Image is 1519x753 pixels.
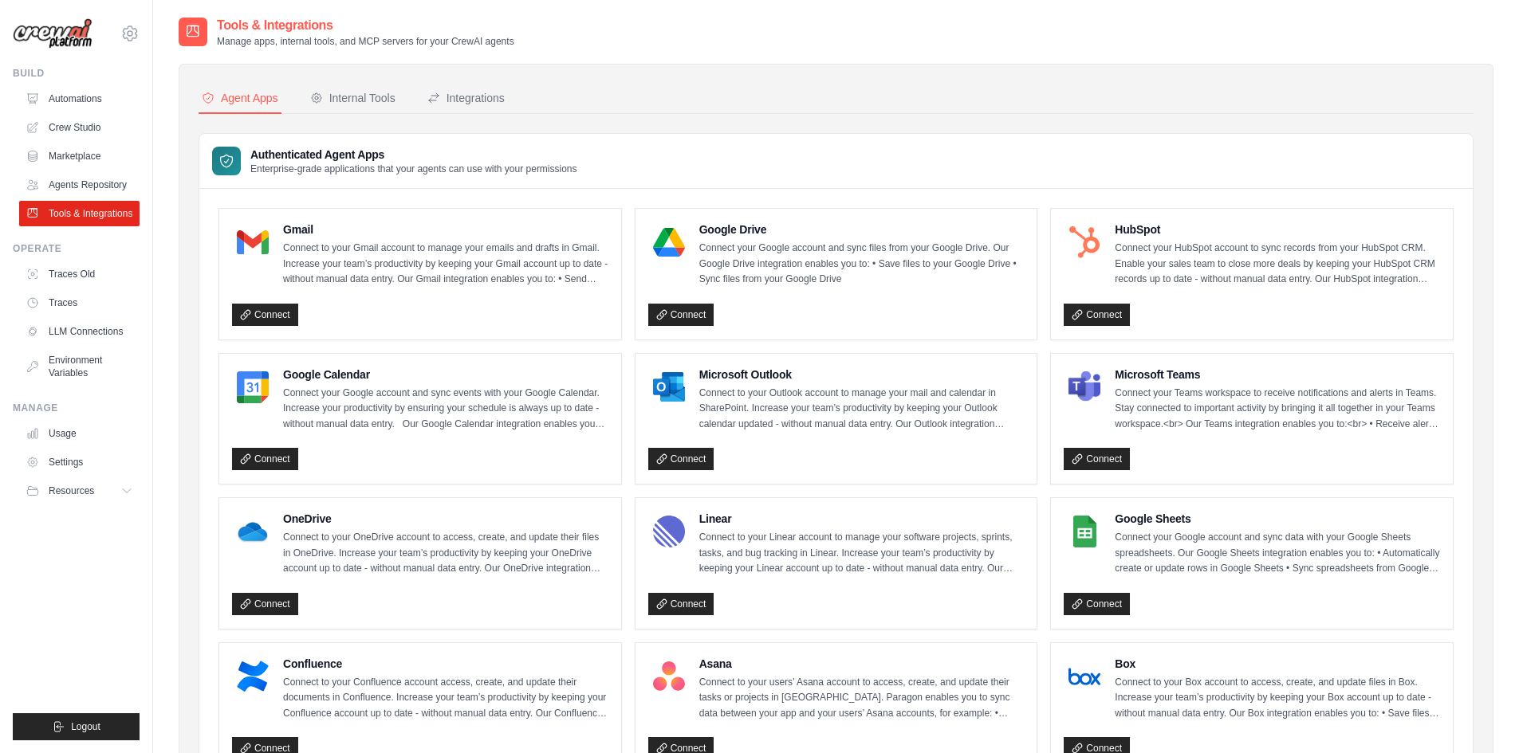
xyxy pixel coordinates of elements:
h4: Confluence [283,656,608,672]
a: Traces [19,290,140,316]
h2: Tools & Integrations [217,16,514,35]
p: Enterprise-grade applications that your agents can use with your permissions [250,163,577,175]
p: Connect your Google account and sync data with your Google Sheets spreadsheets. Our Google Sheets... [1115,530,1440,577]
a: Traces Old [19,261,140,287]
a: Tools & Integrations [19,201,140,226]
span: Resources [49,484,94,497]
div: Internal Tools [310,90,395,106]
p: Connect to your Outlook account to manage your mail and calendar in SharePoint. Increase your tea... [699,386,1025,433]
div: Agent Apps [202,90,278,106]
button: Agent Apps [199,84,281,114]
a: Connect [1064,304,1130,326]
h4: Box [1115,656,1440,672]
a: Environment Variables [19,347,140,386]
img: Microsoft Outlook Logo [653,371,685,403]
button: Resources [19,478,140,504]
h4: Microsoft Teams [1115,367,1440,382]
img: Google Sheets Logo [1068,516,1100,547]
img: OneDrive Logo [237,516,269,547]
p: Connect your Google account and sync events with your Google Calendar. Increase your productivity... [283,386,608,433]
div: Build [13,67,140,80]
img: Linear Logo [653,516,685,547]
img: Logo [13,18,92,49]
p: Connect to your OneDrive account to access, create, and update their files in OneDrive. Increase ... [283,530,608,577]
p: Connect your Google account and sync files from your Google Drive. Our Google Drive integration e... [699,241,1025,288]
h4: OneDrive [283,511,608,527]
a: Connect [648,593,714,615]
div: Operate [13,242,140,255]
a: Usage [19,421,140,446]
h4: Gmail [283,222,608,237]
a: Settings [19,449,140,475]
a: LLM Connections [19,319,140,344]
a: Connect [648,448,714,470]
p: Connect to your Linear account to manage your software projects, sprints, tasks, and bug tracking... [699,530,1025,577]
p: Connect your HubSpot account to sync records from your HubSpot CRM. Enable your sales team to clo... [1115,241,1440,288]
img: HubSpot Logo [1068,226,1100,258]
a: Connect [1064,593,1130,615]
h4: HubSpot [1115,222,1440,237]
h4: Google Drive [699,222,1025,237]
h4: Google Sheets [1115,511,1440,527]
p: Manage apps, internal tools, and MCP servers for your CrewAI agents [217,35,514,48]
h4: Linear [699,511,1025,527]
img: Microsoft Teams Logo [1068,371,1100,403]
img: Gmail Logo [237,226,269,258]
span: Logout [71,720,100,733]
h4: Microsoft Outlook [699,367,1025,382]
img: Box Logo [1068,661,1100,692]
img: Google Drive Logo [653,226,685,258]
h3: Authenticated Agent Apps [250,147,577,163]
div: Manage [13,402,140,414]
a: Connect [1064,448,1130,470]
img: Google Calendar Logo [237,371,269,403]
p: Connect to your users’ Asana account to access, create, and update their tasks or projects in [GE... [699,675,1025,722]
img: Asana Logo [653,661,685,692]
a: Connect [232,448,298,470]
button: Internal Tools [307,84,399,114]
a: Automations [19,86,140,112]
button: Integrations [424,84,508,114]
p: Connect your Teams workspace to receive notifications and alerts in Teams. Stay connected to impo... [1115,386,1440,433]
h4: Asana [699,656,1025,672]
a: Connect [232,304,298,326]
a: Connect [232,593,298,615]
a: Marketplace [19,143,140,169]
a: Connect [648,304,714,326]
div: Integrations [427,90,505,106]
p: Connect to your Box account to access, create, and update files in Box. Increase your team’s prod... [1115,675,1440,722]
a: Crew Studio [19,115,140,140]
p: Connect to your Gmail account to manage your emails and drafts in Gmail. Increase your team’s pro... [283,241,608,288]
h4: Google Calendar [283,367,608,382]
button: Logout [13,713,140,740]
a: Agents Repository [19,172,140,198]
p: Connect to your Confluence account access, create, and update their documents in Confluence. Incr... [283,675,608,722]
img: Confluence Logo [237,661,269,692]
